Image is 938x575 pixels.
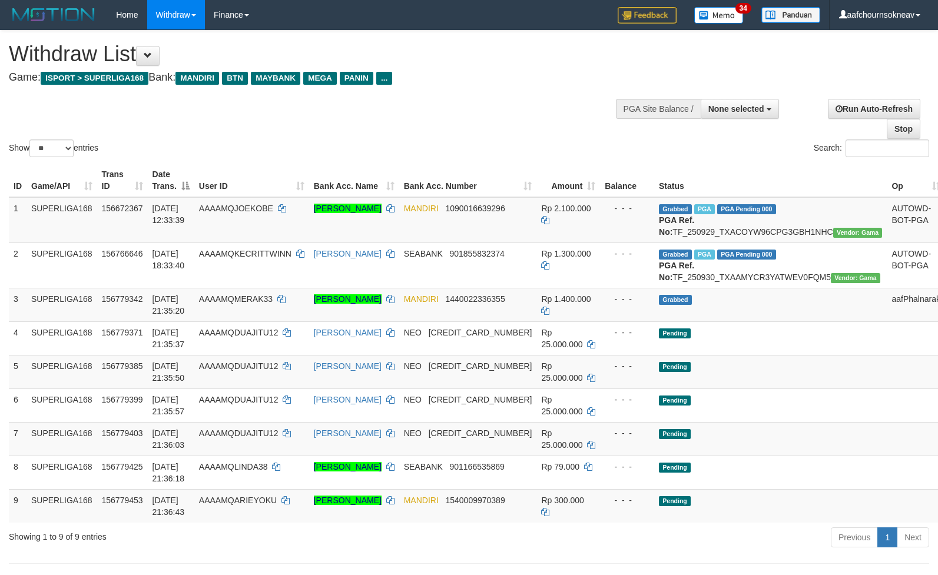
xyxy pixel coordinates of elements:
td: SUPERLIGA168 [26,321,97,355]
span: 156779425 [102,462,143,471]
span: MANDIRI [404,496,439,505]
a: [PERSON_NAME] [314,328,382,337]
div: - - - [605,394,649,406]
th: ID [9,164,26,197]
span: [DATE] 21:36:18 [153,462,185,483]
a: [PERSON_NAME] [314,361,382,371]
td: 6 [9,388,26,422]
th: Game/API: activate to sort column ascending [26,164,97,197]
td: 4 [9,321,26,355]
span: 156779403 [102,428,143,438]
div: - - - [605,427,649,439]
span: Pending [659,362,691,372]
td: SUPERLIGA168 [26,456,97,489]
span: [DATE] 21:35:20 [153,294,185,315]
a: [PERSON_NAME] [314,294,382,304]
span: 156779342 [102,294,143,304]
span: Vendor URL: https://trx31.1velocity.biz [833,228,883,238]
a: [PERSON_NAME] [314,204,382,213]
td: 1 [9,197,26,243]
td: SUPERLIGA168 [26,388,97,422]
span: None selected [708,104,764,114]
span: Vendor URL: https://trx31.1velocity.biz [831,273,880,283]
span: MANDIRI [175,72,219,85]
span: 34 [735,3,751,14]
span: Pending [659,463,691,473]
span: Grabbed [659,204,692,214]
span: [DATE] 21:36:03 [153,428,185,450]
span: Rp 2.100.000 [541,204,591,213]
span: 156779385 [102,361,143,371]
a: Stop [887,119,920,139]
td: SUPERLIGA168 [26,242,97,288]
div: Showing 1 to 9 of 9 entries [9,526,382,543]
span: PGA Pending [717,250,776,260]
span: BTN [222,72,248,85]
a: Next [897,527,929,547]
span: 156766646 [102,249,143,258]
td: 2 [9,242,26,288]
span: Rp 25.000.000 [541,395,582,416]
span: SEABANK [404,462,443,471]
span: NEO [404,361,422,371]
input: Search: [846,139,929,157]
label: Show entries [9,139,98,157]
span: Copy 5859457140486971 to clipboard [429,395,532,404]
span: ISPORT > SUPERLIGA168 [41,72,148,85]
span: [DATE] 21:36:43 [153,496,185,517]
th: Bank Acc. Name: activate to sort column ascending [309,164,399,197]
td: 9 [9,489,26,523]
a: [PERSON_NAME] [314,428,382,438]
span: SEABANK [404,249,443,258]
span: MANDIRI [404,204,439,213]
span: Marked by aafheankoy [694,250,715,260]
span: [DATE] 21:35:57 [153,395,185,416]
a: Run Auto-Refresh [828,99,920,119]
img: Feedback.jpg [618,7,677,24]
span: MAYBANK [251,72,300,85]
span: NEO [404,395,422,404]
td: SUPERLIGA168 [26,422,97,456]
div: PGA Site Balance / [616,99,701,119]
td: SUPERLIGA168 [26,288,97,321]
span: MANDIRI [404,294,439,304]
span: AAAAMQDUAJITU12 [199,428,279,438]
div: - - - [605,248,649,260]
span: AAAAMQMERAK33 [199,294,273,304]
span: PGA Pending [717,204,776,214]
a: [PERSON_NAME] [314,496,382,505]
th: Date Trans.: activate to sort column descending [148,164,194,197]
a: [PERSON_NAME] [314,462,382,471]
span: 156779371 [102,328,143,337]
span: Pending [659,496,691,506]
a: 1 [877,527,897,547]
span: AAAAMQARIEYOKU [199,496,277,505]
span: Copy 1540009970389 to clipboard [445,496,505,505]
span: ... [376,72,392,85]
span: Rp 25.000.000 [541,428,582,450]
span: Copy 5859457140486971 to clipboard [429,361,532,371]
b: PGA Ref. No: [659,261,694,282]
td: SUPERLIGA168 [26,489,97,523]
div: - - - [605,461,649,473]
th: Status [654,164,887,197]
span: PANIN [340,72,373,85]
span: Marked by aafsengchandara [694,204,715,214]
span: NEO [404,328,422,337]
td: 7 [9,422,26,456]
span: Rp 79.000 [541,462,579,471]
span: 156779399 [102,395,143,404]
span: Copy 5859457140486971 to clipboard [429,428,532,438]
a: [PERSON_NAME] [314,249,382,258]
td: 8 [9,456,26,489]
div: - - - [605,494,649,506]
span: Rp 300.000 [541,496,584,505]
th: Bank Acc. Number: activate to sort column ascending [399,164,537,197]
th: Trans ID: activate to sort column ascending [97,164,148,197]
th: Amount: activate to sort column ascending [536,164,600,197]
span: [DATE] 21:35:50 [153,361,185,383]
span: [DATE] 21:35:37 [153,328,185,349]
th: Balance [600,164,654,197]
span: Copy 901855832374 to clipboard [449,249,504,258]
span: Pending [659,328,691,338]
